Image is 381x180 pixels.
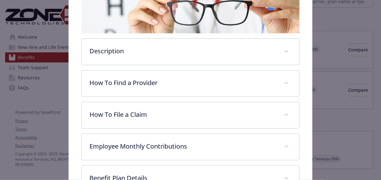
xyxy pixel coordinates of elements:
p: How To File a Claim [89,110,276,119]
div: How To Find a Provider [82,70,299,97]
div: How To File a Claim [82,102,299,128]
p: Description [89,46,276,56]
p: How To Find a Provider [89,78,276,88]
p: Employee Monthly Contributions [89,142,276,151]
div: Employee Monthly Contributions [82,134,299,160]
div: Description [82,39,299,65]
